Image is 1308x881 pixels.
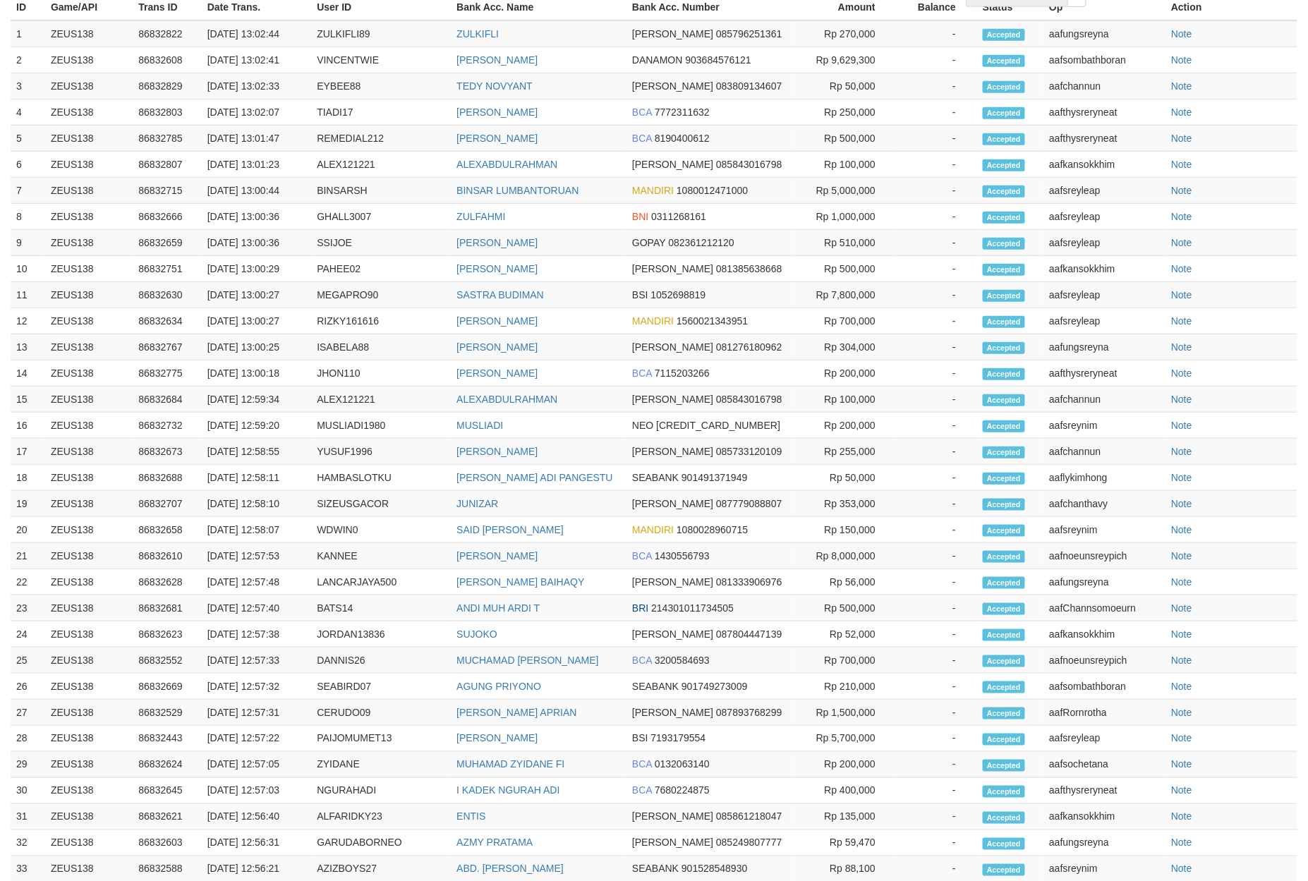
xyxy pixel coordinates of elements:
a: [PERSON_NAME] [456,237,538,248]
a: Note [1171,80,1192,92]
span: MANDIRI [632,524,674,535]
td: - [897,47,977,73]
td: ZEUS138 [45,204,133,230]
td: [DATE] 13:01:47 [202,126,312,152]
td: aafsreyleap [1043,308,1165,334]
td: 18 [11,465,45,491]
a: MUCHAMAD [PERSON_NAME] [456,655,598,666]
td: ALEX121221 [311,152,451,178]
a: MUSLIADI [456,420,503,431]
td: 12 [11,308,45,334]
td: Rp 250,000 [795,99,897,126]
td: EYBEE88 [311,73,451,99]
td: 14 [11,360,45,387]
td: aaflykimhong [1043,465,1165,491]
a: Note [1171,733,1192,744]
a: Note [1171,341,1192,353]
span: Accepted [983,29,1025,41]
td: ISABELA88 [311,334,451,360]
a: Note [1171,263,1192,274]
a: Note [1171,211,1192,222]
td: - [897,20,977,47]
span: 1080012471000 [677,185,748,196]
td: [DATE] 13:02:33 [202,73,312,99]
td: aafkansokkhim [1043,152,1165,178]
td: - [897,517,977,543]
td: 11 [11,282,45,308]
span: SEABANK [632,472,679,483]
td: Rp 50,000 [795,73,897,99]
a: Note [1171,394,1192,405]
a: ALEXABDULRAHMAN [456,394,557,405]
a: [PERSON_NAME] [456,315,538,327]
td: 10 [11,256,45,282]
td: ZEUS138 [45,282,133,308]
td: MEGAPRO90 [311,282,451,308]
span: Accepted [983,238,1025,250]
td: - [897,256,977,282]
span: 085796251361 [716,28,782,40]
td: 86832707 [133,491,201,517]
a: [PERSON_NAME] [456,54,538,66]
td: ZEUS138 [45,465,133,491]
td: 86832715 [133,178,201,204]
td: 2 [11,47,45,73]
span: MANDIRI [632,185,674,196]
td: Rp 9,629,300 [795,47,897,73]
td: aafsreyleap [1043,178,1165,204]
td: ZEUS138 [45,517,133,543]
span: Accepted [983,290,1025,302]
span: Accepted [983,81,1025,93]
td: TIADI17 [311,99,451,126]
td: Rp 255,000 [795,439,897,465]
td: Rp 304,000 [795,334,897,360]
td: aafthysreryneat [1043,99,1165,126]
td: [DATE] 13:00:27 [202,308,312,334]
td: [DATE] 12:58:55 [202,439,312,465]
td: [DATE] 13:00:36 [202,204,312,230]
td: 86832829 [133,73,201,99]
a: Note [1171,576,1192,588]
span: 085843016798 [716,394,782,405]
td: 86832688 [133,465,201,491]
a: TEDY NOVYANT [456,80,533,92]
a: Note [1171,628,1192,640]
span: 081276180962 [716,341,782,353]
td: Rp 100,000 [795,152,897,178]
a: Note [1171,420,1192,431]
td: - [897,99,977,126]
a: Note [1171,759,1192,770]
span: 085733120109 [716,446,782,457]
td: [DATE] 12:58:11 [202,465,312,491]
a: JUNIZAR [456,498,498,509]
td: ZEUS138 [45,387,133,413]
a: Note [1171,28,1192,40]
td: HAMBASLOTKU [311,465,451,491]
td: - [897,387,977,413]
a: AZMY PRATAMA [456,837,533,849]
td: - [897,126,977,152]
a: AGUNG PRIYONO [456,681,541,692]
td: 86832785 [133,126,201,152]
td: [DATE] 12:59:34 [202,387,312,413]
a: Note [1171,863,1192,875]
td: Rp 7,800,000 [795,282,897,308]
td: 86832751 [133,256,201,282]
td: 5 [11,126,45,152]
td: 1 [11,20,45,47]
a: I KADEK NGURAH ADI [456,785,559,796]
td: - [897,178,977,204]
td: 8 [11,204,45,230]
a: [PERSON_NAME] [456,446,538,457]
a: Note [1171,54,1192,66]
td: RIZKY161616 [311,308,451,334]
td: aafchannun [1043,439,1165,465]
td: - [897,360,977,387]
td: ZEUS138 [45,360,133,387]
a: Note [1171,185,1192,196]
td: ZEUS138 [45,73,133,99]
td: aafthysreryneat [1043,126,1165,152]
span: Accepted [983,368,1025,380]
a: ANDI MUH ARDI T [456,602,540,614]
a: [PERSON_NAME] APRIAN [456,707,576,718]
